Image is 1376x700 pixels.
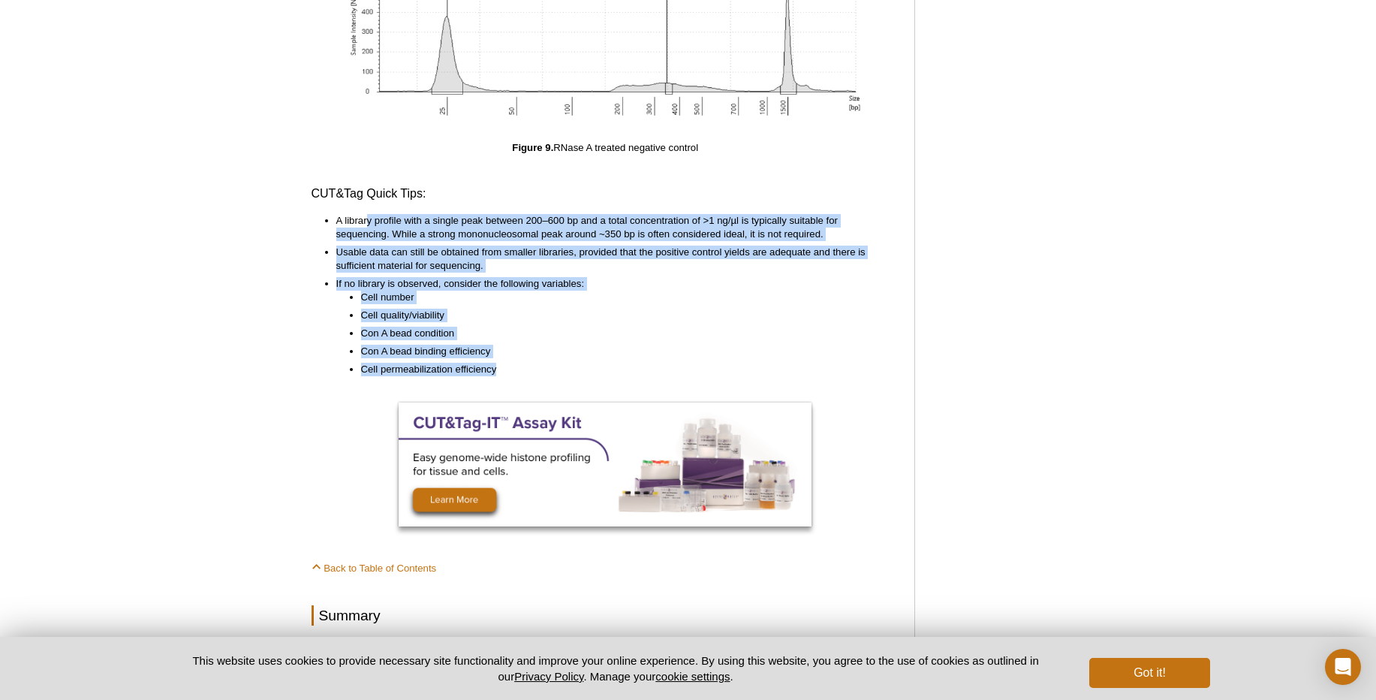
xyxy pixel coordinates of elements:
[312,563,437,574] a: Back to Table of Contents
[336,214,885,241] li: A library profile with a single peak between 200–600 bp and a total concentration of >1 ng/µl is ...
[512,142,553,153] strong: Figure 9.
[336,246,885,273] li: Usable data can still be obtained from smaller libraries, provided that the positive control yiel...
[312,141,899,155] p: RNase A treated negative control
[514,670,583,683] a: Privacy Policy
[312,185,899,203] h3: CUT&Tag Quick Tips:
[361,291,885,304] li: Cell number
[361,327,885,340] li: Con A bead condition
[655,670,730,683] button: cookie settings
[336,277,885,376] li: If no library is observed, consider the following variables:
[361,345,885,358] li: Con A bead binding efficiency
[167,653,1065,684] p: This website uses cookies to provide necessary site functionality and improve your online experie...
[361,363,885,376] li: Cell permeabilization efficiency
[1325,649,1361,685] div: Open Intercom Messenger
[361,309,885,322] li: Cell quality/viability
[1089,658,1209,688] button: Got it!
[312,605,899,626] h2: Summary
[399,403,811,527] img: Optimized CUT&Tag-IT Assay Kits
